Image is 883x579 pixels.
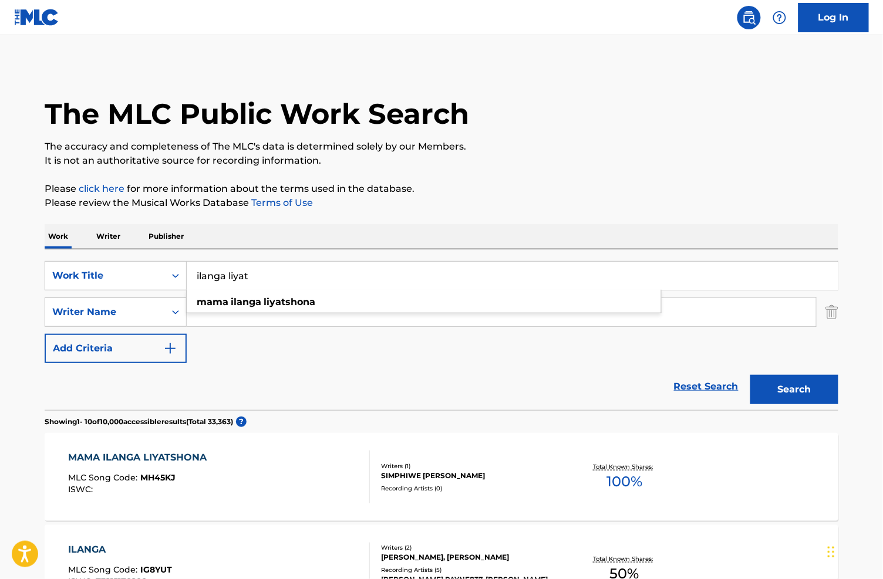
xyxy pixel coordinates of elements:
[197,296,228,307] strong: mama
[69,472,141,483] span: MLC Song Code :
[668,374,744,399] a: Reset Search
[381,552,558,563] div: [PERSON_NAME], [PERSON_NAME]
[69,451,213,465] div: MAMA ILANGA LIYATSHONA
[52,305,158,319] div: Writer Name
[606,471,642,492] span: 100 %
[236,417,247,427] span: ?
[825,297,838,327] img: Delete Criterion
[52,269,158,283] div: Work Title
[69,543,173,557] div: ILANGA
[249,197,313,208] a: Terms of Use
[45,433,838,521] a: MAMA ILANGA LIYATSHONAMLC Song Code:MH45KJISWC:Writers (1)SIMPHIWE [PERSON_NAME]Recording Artists...
[45,154,838,168] p: It is not an authoritative source for recording information.
[593,462,656,471] p: Total Known Shares:
[69,564,141,575] span: MLC Song Code :
[264,296,315,307] strong: liyatshona
[45,196,838,210] p: Please review the Musical Works Database
[141,564,173,575] span: IG8YUT
[742,11,756,25] img: search
[828,534,835,570] div: Drag
[381,462,558,470] div: Writers ( 1 )
[824,523,883,579] iframe: Chat Widget
[45,334,187,363] button: Add Criteria
[381,484,558,493] div: Recording Artists ( 0 )
[163,341,177,355] img: 9d2ae6d4665cec9f34b9.svg
[45,140,838,154] p: The accuracy and completeness of The MLC's data is determined solely by our Members.
[79,183,124,194] a: click here
[145,224,187,249] p: Publisher
[593,554,656,563] p: Total Known Shares:
[45,96,469,131] h1: The MLC Public Work Search
[798,3,869,32] a: Log In
[381,543,558,552] div: Writers ( 2 )
[750,375,838,404] button: Search
[45,261,838,410] form: Search Form
[45,182,838,196] p: Please for more information about the terms used in the database.
[45,417,233,427] p: Showing 1 - 10 of 10,000 accessible results (Total 33,363 )
[737,6,761,29] a: Public Search
[93,224,124,249] p: Writer
[231,296,261,307] strong: ilanga
[768,6,791,29] div: Help
[141,472,176,483] span: MH45KJ
[381,566,558,574] div: Recording Artists ( 5 )
[45,224,72,249] p: Work
[773,11,787,25] img: help
[14,9,59,26] img: MLC Logo
[381,470,558,481] div: SIMPHIWE [PERSON_NAME]
[69,484,96,495] span: ISWC :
